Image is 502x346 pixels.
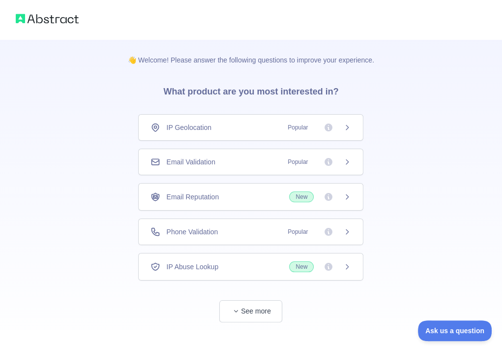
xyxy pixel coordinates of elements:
span: New [289,261,314,272]
span: Popular [282,123,314,132]
span: IP Abuse Lookup [166,262,218,272]
span: Phone Validation [166,227,218,237]
h3: What product are you most interested in? [148,65,354,114]
span: Popular [282,157,314,167]
p: 👋 Welcome! Please answer the following questions to improve your experience. [112,39,390,65]
span: New [289,191,314,202]
span: IP Geolocation [166,123,211,132]
span: Email Validation [166,157,215,167]
iframe: Toggle Customer Support [418,320,492,341]
span: Email Reputation [166,192,219,202]
button: See more [219,300,282,322]
img: Abstract logo [16,12,79,26]
span: Popular [282,227,314,237]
